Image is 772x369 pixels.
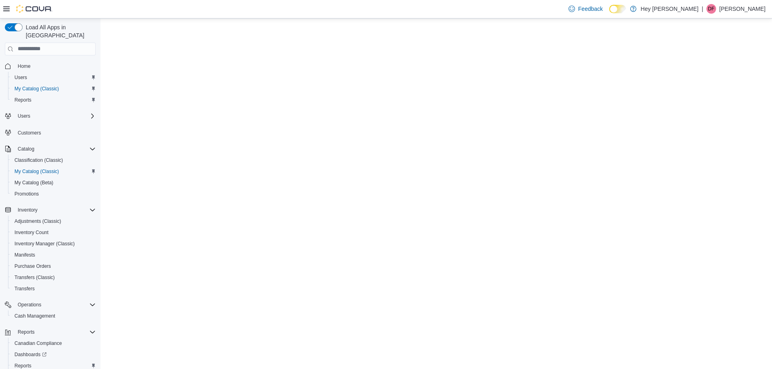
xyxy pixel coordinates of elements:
a: Adjustments (Classic) [11,216,64,226]
button: Adjustments (Classic) [8,216,99,227]
span: Dashboards [11,350,96,359]
a: Dashboards [8,349,99,360]
button: Inventory Manager (Classic) [8,238,99,249]
button: Manifests [8,249,99,261]
span: Inventory Count [14,229,49,236]
button: Inventory Count [8,227,99,238]
span: Classification (Classic) [11,155,96,165]
span: Inventory Count [11,228,96,237]
button: Cash Management [8,310,99,322]
a: Inventory Manager (Classic) [11,239,78,249]
span: Reports [11,95,96,105]
p: Hey [PERSON_NAME] [641,4,698,14]
button: My Catalog (Classic) [8,166,99,177]
a: Home [14,61,34,71]
button: Canadian Compliance [8,338,99,349]
input: Dark Mode [609,5,626,13]
span: My Catalog (Beta) [14,179,53,186]
button: Promotions [8,188,99,200]
span: Users [18,113,30,119]
a: Users [11,73,30,82]
a: Canadian Compliance [11,338,65,348]
button: Operations [14,300,45,310]
span: Reports [14,327,96,337]
span: Purchase Orders [14,263,51,269]
span: My Catalog (Classic) [14,86,59,92]
span: Inventory Manager (Classic) [11,239,96,249]
span: Home [18,63,31,69]
img: Cova [16,5,52,13]
span: Cash Management [11,311,96,321]
span: Cash Management [14,313,55,319]
span: Classification (Classic) [14,157,63,163]
span: Transfers [14,285,35,292]
span: Users [14,111,96,121]
span: Load All Apps in [GEOGRAPHIC_DATA] [23,23,96,39]
button: My Catalog (Beta) [8,177,99,188]
a: Classification (Classic) [11,155,66,165]
span: Home [14,61,96,71]
button: Operations [2,299,99,310]
span: Inventory [18,207,37,213]
span: Transfers (Classic) [11,273,96,282]
a: Purchase Orders [11,261,54,271]
span: Purchase Orders [11,261,96,271]
span: My Catalog (Classic) [11,84,96,94]
span: Customers [18,130,41,136]
button: Reports [8,94,99,106]
span: Operations [18,302,41,308]
span: Reports [14,363,31,369]
button: Reports [14,327,38,337]
a: Transfers [11,284,38,294]
span: Feedback [578,5,603,13]
span: Catalog [14,144,96,154]
a: Manifests [11,250,38,260]
a: Cash Management [11,311,58,321]
span: Inventory Manager (Classic) [14,241,75,247]
span: Adjustments (Classic) [14,218,61,224]
button: Home [2,60,99,72]
span: Users [14,74,27,81]
button: Transfers (Classic) [8,272,99,283]
span: Promotions [11,189,96,199]
a: Customers [14,128,44,138]
button: Purchase Orders [8,261,99,272]
a: Reports [11,95,35,105]
span: Transfers (Classic) [14,274,55,281]
button: My Catalog (Classic) [8,83,99,94]
span: Reports [14,97,31,103]
span: Operations [14,300,96,310]
span: My Catalog (Classic) [11,167,96,176]
span: Transfers [11,284,96,294]
a: Dashboards [11,350,50,359]
p: | [702,4,703,14]
div: Dawna Fuller [706,4,716,14]
span: Canadian Compliance [14,340,62,347]
span: Promotions [14,191,39,197]
span: My Catalog (Classic) [14,168,59,175]
button: Classification (Classic) [8,155,99,166]
span: Canadian Compliance [11,338,96,348]
span: Dashboards [14,351,47,358]
a: Transfers (Classic) [11,273,58,282]
button: Users [14,111,33,121]
p: [PERSON_NAME] [719,4,766,14]
span: DF [708,4,715,14]
a: My Catalog (Beta) [11,178,57,188]
button: Inventory [14,205,41,215]
a: Inventory Count [11,228,52,237]
button: Reports [2,326,99,338]
button: Users [8,72,99,83]
button: Catalog [2,143,99,155]
button: Catalog [14,144,37,154]
button: Transfers [8,283,99,294]
span: Customers [14,127,96,137]
button: Inventory [2,204,99,216]
span: Manifests [14,252,35,258]
span: My Catalog (Beta) [11,178,96,188]
button: Customers [2,126,99,138]
span: Users [11,73,96,82]
span: Manifests [11,250,96,260]
button: Users [2,110,99,122]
